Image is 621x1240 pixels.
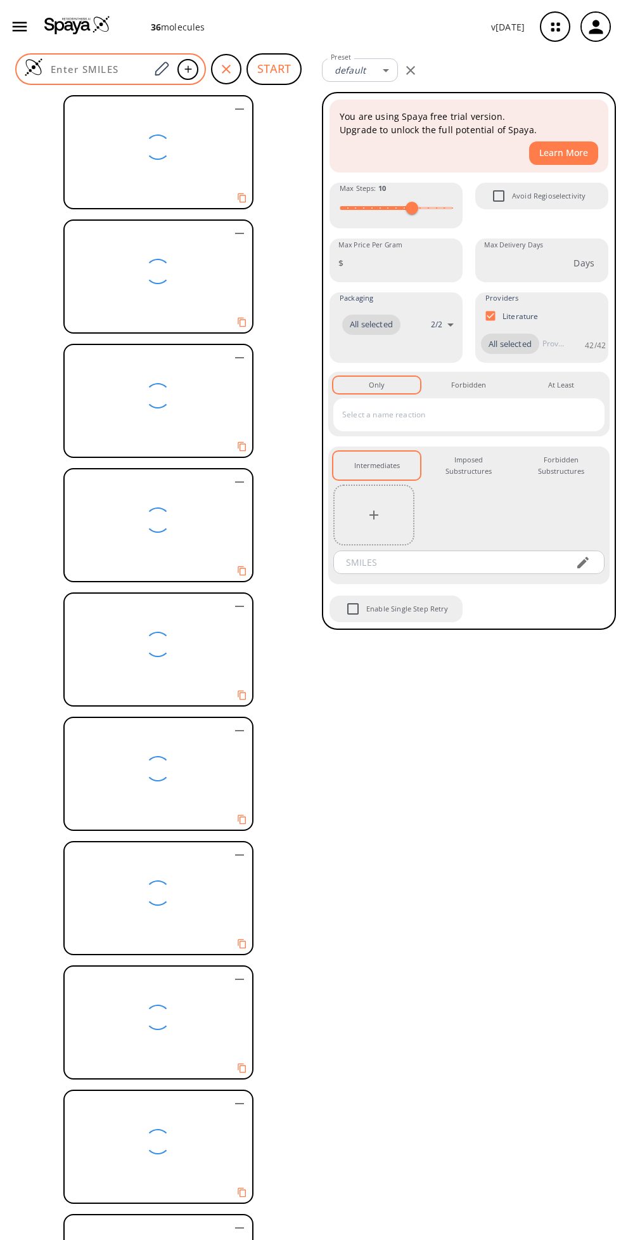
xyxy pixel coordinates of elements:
[369,379,385,391] div: Only
[378,183,386,193] strong: 10
[435,454,502,478] div: Imposed Substructures
[585,340,606,351] p: 42 / 42
[43,63,150,75] input: Enter SMILES
[232,809,252,830] button: Copy to clipboard
[333,377,420,393] button: Only
[340,183,386,194] span: Max Steps :
[232,1182,252,1203] button: Copy to clipboard
[24,58,43,77] img: Logo Spaya
[232,1058,252,1078] button: Copy to clipboard
[337,551,565,574] input: SMILES
[451,379,486,391] div: Forbidden
[335,64,366,76] em: default
[151,20,205,34] p: molecule s
[528,454,594,478] div: Forbidden Substructures
[485,183,512,209] span: Avoid Regioselectivity
[338,256,343,270] p: $
[491,20,525,34] p: v [DATE]
[503,311,539,322] p: Literature
[339,405,580,425] input: Select a name reaction
[485,292,518,304] span: Providers
[232,188,252,208] button: Copy to clipboard
[425,377,512,393] button: Forbidden
[573,256,594,270] p: Days
[484,240,543,250] label: Max Delivery Days
[331,53,351,62] label: Preset
[232,312,252,332] button: Copy to clipboard
[354,460,400,471] div: Intermediates
[340,596,366,622] span: Enable Single Step Retry
[333,452,420,480] button: Intermediates
[529,141,598,165] button: Learn More
[44,15,110,34] img: Logo Spaya
[232,561,252,581] button: Copy to clipboard
[232,685,252,705] button: Copy to clipboard
[328,594,464,623] div: When Single Step Retry is enabled, if no route is found during retrosynthesis, a retry is trigger...
[232,436,252,457] button: Copy to clipboard
[431,319,442,330] p: 2 / 2
[366,603,449,615] span: Enable Single Step Retry
[340,292,373,304] span: Packaging
[518,377,605,393] button: At Least
[539,334,567,354] input: Provider name
[340,110,598,136] p: You are using Spaya free trial version. Upgrade to unlock the full potential of Spaya.
[548,379,574,391] div: At Least
[246,53,302,85] button: START
[518,452,605,480] button: Forbidden Substructures
[425,452,512,480] button: Imposed Substructures
[512,190,586,202] span: Avoid Regioselectivity
[481,338,539,351] span: All selected
[151,21,161,33] strong: 36
[338,240,402,250] label: Max Price Per Gram
[342,318,400,331] span: All selected
[232,934,252,954] button: Copy to clipboard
